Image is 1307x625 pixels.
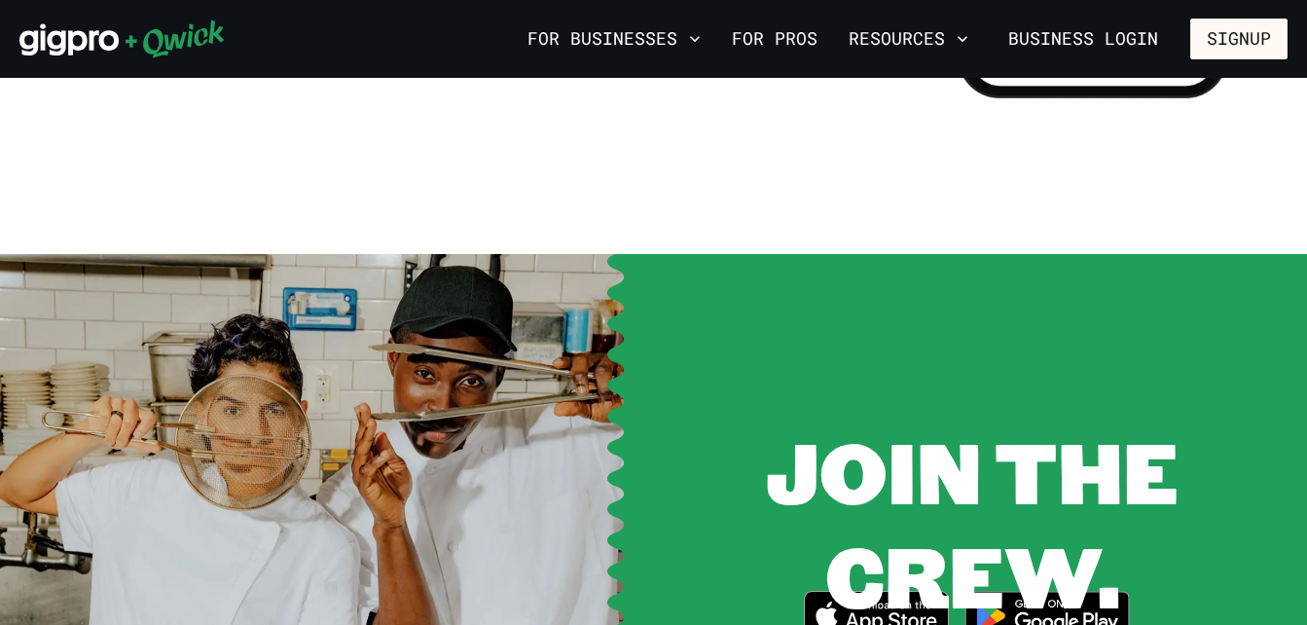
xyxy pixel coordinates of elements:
[1190,18,1288,59] button: Signup
[992,18,1175,59] a: Business Login
[841,22,976,55] button: Resources
[520,22,708,55] button: For Businesses
[724,22,825,55] a: For Pros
